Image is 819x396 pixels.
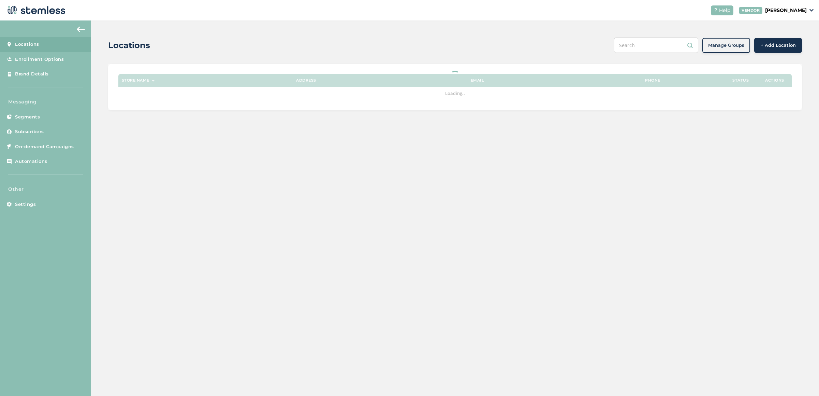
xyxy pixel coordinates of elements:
span: Help [719,7,731,14]
span: Locations [15,41,39,48]
h2: Locations [108,39,150,52]
span: Brand Details [15,71,49,77]
p: [PERSON_NAME] [765,7,807,14]
span: Settings [15,201,36,208]
span: + Add Location [761,42,796,49]
img: logo-dark-0685b13c.svg [5,3,65,17]
img: icon-help-white-03924b79.svg [714,8,718,12]
button: Manage Groups [702,38,750,53]
input: Search [614,38,698,53]
button: + Add Location [754,38,802,53]
span: On-demand Campaigns [15,143,74,150]
span: Segments [15,114,40,121]
div: VENDOR [739,7,762,14]
img: icon_down-arrow-small-66adaf34.svg [809,9,814,12]
img: icon-arrow-back-accent-c549486e.svg [77,27,85,32]
span: Subscribers [15,128,44,135]
span: Manage Groups [708,42,744,49]
span: Enrollment Options [15,56,64,63]
span: Automations [15,158,47,165]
